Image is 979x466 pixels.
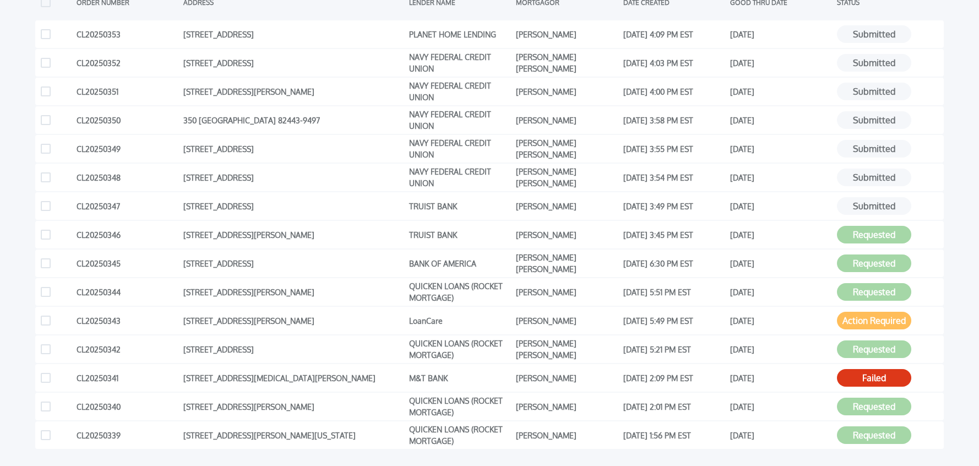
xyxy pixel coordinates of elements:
[623,427,725,443] div: [DATE] 1:56 PM EST
[516,226,617,243] div: [PERSON_NAME]
[183,55,404,71] div: [STREET_ADDRESS]
[409,312,510,329] div: LoanCare
[183,140,404,157] div: [STREET_ADDRESS]
[516,26,617,42] div: [PERSON_NAME]
[623,226,725,243] div: [DATE] 3:45 PM EST
[77,26,178,42] div: CL20250353
[77,284,178,300] div: CL20250344
[730,398,831,415] div: [DATE]
[623,140,725,157] div: [DATE] 3:55 PM EST
[623,55,725,71] div: [DATE] 4:03 PM EST
[837,25,911,43] button: Submitted
[516,169,617,186] div: [PERSON_NAME] [PERSON_NAME]
[837,369,911,387] button: Failed
[837,254,911,272] button: Requested
[623,83,725,100] div: [DATE] 4:00 PM EST
[730,312,831,329] div: [DATE]
[730,140,831,157] div: [DATE]
[730,55,831,71] div: [DATE]
[623,312,725,329] div: [DATE] 5:49 PM EST
[516,112,617,128] div: [PERSON_NAME]
[77,55,178,71] div: CL20250352
[183,341,404,357] div: [STREET_ADDRESS]
[623,198,725,214] div: [DATE] 3:49 PM EST
[409,198,510,214] div: TRUIST BANK
[516,312,617,329] div: [PERSON_NAME]
[837,83,911,100] button: Submitted
[77,370,178,386] div: CL20250341
[183,226,404,243] div: [STREET_ADDRESS][PERSON_NAME]
[409,26,510,42] div: PLANET HOME LENDING
[409,112,510,128] div: NAVY FEDERAL CREDIT UNION
[516,140,617,157] div: [PERSON_NAME] [PERSON_NAME]
[409,140,510,157] div: NAVY FEDERAL CREDIT UNION
[623,341,725,357] div: [DATE] 5:21 PM EST
[516,370,617,386] div: [PERSON_NAME]
[730,255,831,272] div: [DATE]
[77,226,178,243] div: CL20250346
[837,54,911,72] button: Submitted
[77,198,178,214] div: CL20250347
[730,427,831,443] div: [DATE]
[409,284,510,300] div: QUICKEN LOANS (ROCKET MORTGAGE)
[409,427,510,443] div: QUICKEN LOANS (ROCKET MORTGAGE)
[183,427,404,443] div: [STREET_ADDRESS][PERSON_NAME][US_STATE]
[409,55,510,71] div: NAVY FEDERAL CREDIT UNION
[409,398,510,415] div: QUICKEN LOANS (ROCKET MORTGAGE)
[409,255,510,272] div: BANK OF AMERICA
[516,55,617,71] div: [PERSON_NAME] [PERSON_NAME]
[409,169,510,186] div: NAVY FEDERAL CREDIT UNION
[516,255,617,272] div: [PERSON_NAME] [PERSON_NAME]
[77,255,178,272] div: CL20250345
[623,284,725,300] div: [DATE] 5:51 PM EST
[623,398,725,415] div: [DATE] 2:01 PM EST
[837,140,911,158] button: Submitted
[77,169,178,186] div: CL20250348
[837,111,911,129] button: Submitted
[837,398,911,415] button: Requested
[77,83,178,100] div: CL20250351
[409,83,510,100] div: NAVY FEDERAL CREDIT UNION
[77,427,178,443] div: CL20250339
[730,198,831,214] div: [DATE]
[183,370,404,386] div: [STREET_ADDRESS][MEDICAL_DATA][PERSON_NAME]
[77,140,178,157] div: CL20250349
[183,198,404,214] div: [STREET_ADDRESS]
[77,112,178,128] div: CL20250350
[837,197,911,215] button: Submitted
[730,26,831,42] div: [DATE]
[730,83,831,100] div: [DATE]
[730,112,831,128] div: [DATE]
[77,341,178,357] div: CL20250342
[837,283,911,301] button: Requested
[409,226,510,243] div: TRUIST BANK
[409,370,510,386] div: M&T BANK
[183,312,404,329] div: [STREET_ADDRESS][PERSON_NAME]
[837,169,911,186] button: Submitted
[837,226,911,243] button: Requested
[183,83,404,100] div: [STREET_ADDRESS][PERSON_NAME]
[183,255,404,272] div: [STREET_ADDRESS]
[623,26,725,42] div: [DATE] 4:09 PM EST
[409,341,510,357] div: QUICKEN LOANS (ROCKET MORTGAGE)
[516,83,617,100] div: [PERSON_NAME]
[183,26,404,42] div: [STREET_ADDRESS]
[77,312,178,329] div: CL20250343
[183,112,404,128] div: 350 [GEOGRAPHIC_DATA] 82443-9497
[183,398,404,415] div: [STREET_ADDRESS][PERSON_NAME]
[516,398,617,415] div: [PERSON_NAME]
[516,284,617,300] div: [PERSON_NAME]
[837,426,911,444] button: Requested
[730,370,831,386] div: [DATE]
[730,226,831,243] div: [DATE]
[183,284,404,300] div: [STREET_ADDRESS][PERSON_NAME]
[837,312,911,329] button: Action Required
[623,112,725,128] div: [DATE] 3:58 PM EST
[623,169,725,186] div: [DATE] 3:54 PM EST
[516,198,617,214] div: [PERSON_NAME]
[837,340,911,358] button: Requested
[730,341,831,357] div: [DATE]
[730,169,831,186] div: [DATE]
[623,255,725,272] div: [DATE] 6:30 PM EST
[623,370,725,386] div: [DATE] 2:09 PM EST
